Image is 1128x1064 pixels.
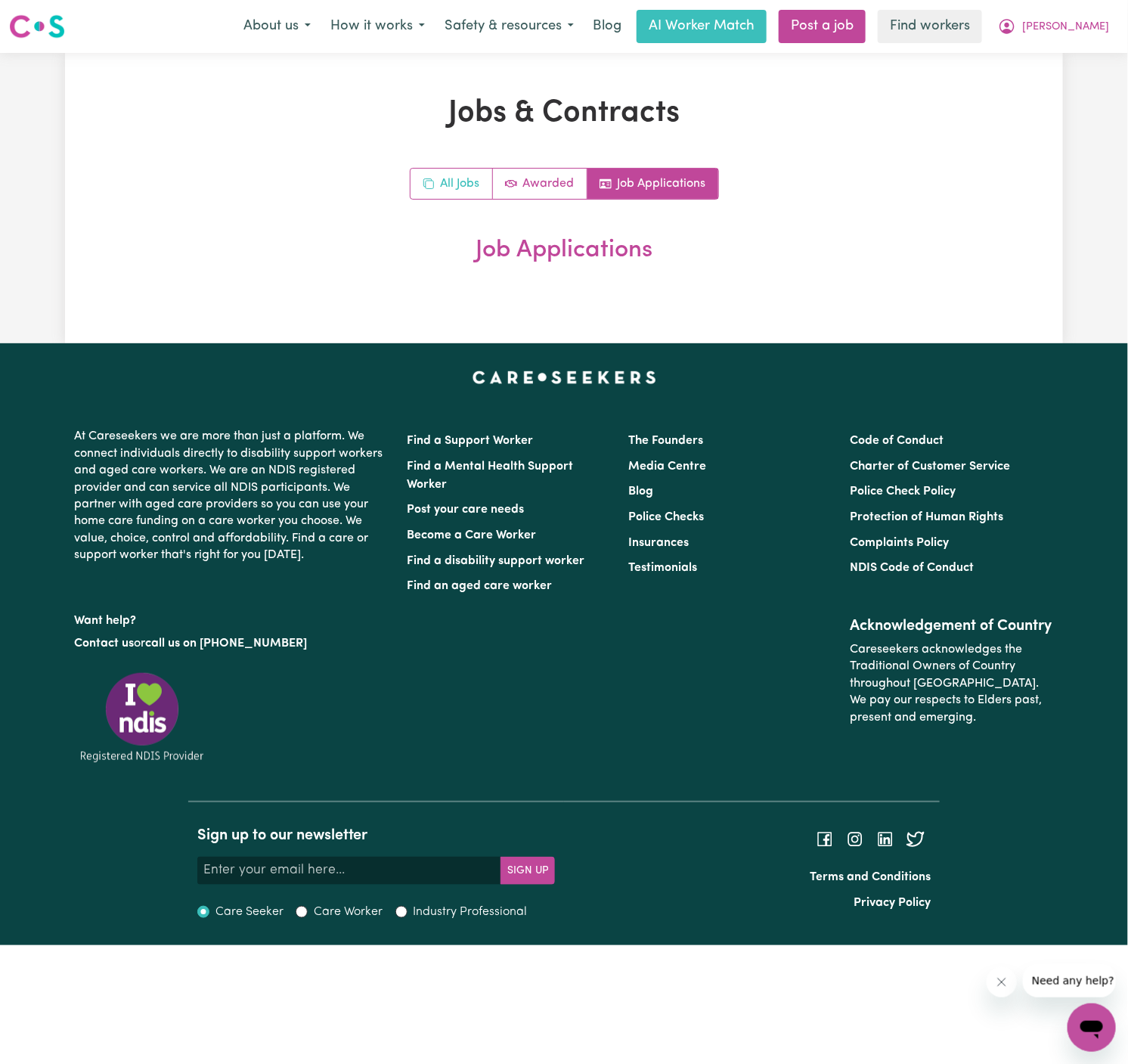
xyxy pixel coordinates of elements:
[74,670,210,765] img: Registered NDIS provider
[876,833,894,845] a: Follow Careseekers on LinkedIn
[407,580,552,592] a: Find an aged care worker
[851,485,956,498] a: Police Check Policy
[851,511,1004,523] a: Protection of Human Rights
[314,903,383,921] label: Care Worker
[157,95,971,132] h1: Jobs & Contracts
[628,511,704,523] a: Police Checks
[851,461,1011,473] a: Charter of Customer Service
[851,537,950,549] a: Complaints Policy
[628,562,697,574] a: Testimonials
[74,422,389,569] p: At Careseekers we are more than just a platform. We connect individuals directly to disability su...
[851,435,944,447] a: Code of Conduct
[234,11,321,42] button: About us
[587,169,718,199] a: Job applications
[878,10,982,43] a: Find workers
[145,637,307,650] a: call us on [PHONE_NUMBER]
[197,857,501,884] input: Enter your email here...
[810,871,931,883] a: Terms and Conditions
[500,857,555,884] button: Subscribe
[628,435,703,447] a: The Founders
[411,169,493,199] a: All jobs
[407,555,584,567] a: Find a disability support worker
[851,562,975,574] a: NDIS Code of Conduct
[851,617,1054,635] h2: Acknowledgement of Country
[988,11,1119,42] button: My Account
[987,967,1017,997] iframe: Close message
[157,236,971,265] h2: Job Applications
[906,833,925,845] a: Follow Careseekers on Twitter
[197,827,555,845] h2: Sign up to our newsletter
[74,629,389,658] p: or
[74,606,389,629] p: Want help?
[628,461,706,473] a: Media Centre
[215,903,284,921] label: Care Seeker
[407,529,536,541] a: Become a Care Worker
[1068,1004,1116,1052] iframe: Button to launch messaging window
[584,10,631,43] a: Blog
[414,903,528,921] label: Industry Professional
[1023,964,1116,997] iframe: Message from company
[851,635,1054,732] p: Careseekers acknowledges the Traditional Owners of Country throughout [GEOGRAPHIC_DATA]. We pay o...
[74,637,134,650] a: Contact us
[493,169,587,199] a: Active jobs
[628,537,689,549] a: Insurances
[816,833,834,845] a: Follow Careseekers on Facebook
[1022,19,1109,36] span: [PERSON_NAME]
[779,10,866,43] a: Post a job
[473,371,656,383] a: Careseekers home page
[407,435,533,447] a: Find a Support Worker
[9,13,65,40] img: Careseekers logo
[407,461,573,491] a: Find a Mental Health Support Worker
[9,9,65,44] a: Careseekers logo
[407,504,524,516] a: Post your care needs
[854,897,931,909] a: Privacy Policy
[846,833,864,845] a: Follow Careseekers on Instagram
[628,485,653,498] a: Blog
[637,10,767,43] a: AI Worker Match
[321,11,435,42] button: How it works
[435,11,584,42] button: Safety & resources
